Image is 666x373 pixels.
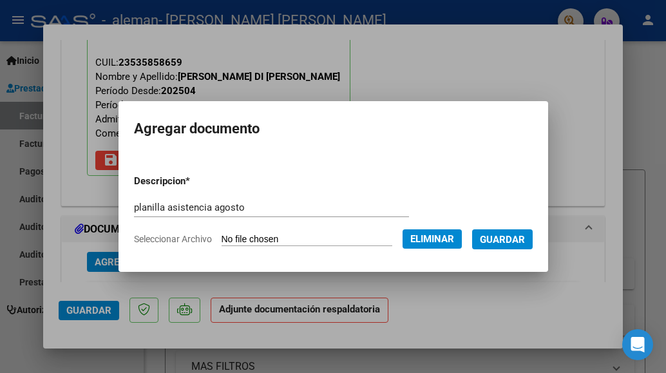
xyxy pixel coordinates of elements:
[134,234,212,244] span: Seleccionar Archivo
[472,229,533,249] button: Guardar
[403,229,462,249] button: Eliminar
[134,117,533,141] h2: Agregar documento
[480,234,525,245] span: Guardar
[410,233,454,245] span: Eliminar
[134,174,254,189] p: Descripcion
[622,329,653,360] div: Open Intercom Messenger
